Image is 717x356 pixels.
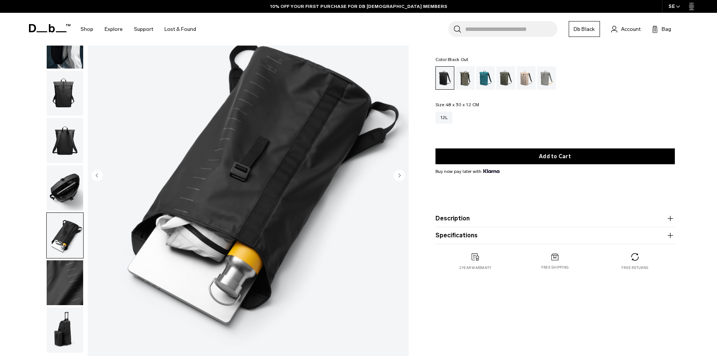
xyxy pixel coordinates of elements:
[611,24,641,34] a: Account
[483,169,499,173] img: {"height" => 20, "alt" => "Klarna"}
[435,102,480,107] legend: Size:
[47,23,83,69] img: Essential_Backpack_12L_Black_Out_Db_7.png
[621,25,641,33] span: Account
[47,307,83,353] img: Essential_Backpack_12L_Black_Out_Db_2.png
[91,170,103,182] button: Previous slide
[621,265,648,270] p: Free returns
[459,265,492,270] p: 2 year warranty
[134,16,153,43] a: Support
[517,66,536,90] a: Fogbow Beige
[270,3,447,10] a: 10% OFF YOUR FIRST PURCHASE FOR DB [DEMOGRAPHIC_DATA] MEMBERS
[435,148,675,164] button: Add to Cart
[46,165,84,211] button: Essential_Backpack_12L_Black_Out_Db_4.png
[569,21,600,37] a: Db Black
[435,231,675,240] button: Specifications
[435,168,499,175] span: Buy now pay later with
[81,16,93,43] a: Shop
[537,66,556,90] a: Sand Grey
[46,307,84,353] button: Essential_Backpack_12L_Black_Out_Db_2.png
[46,23,84,69] button: Essential_Backpack_12L_Black_Out_Db_7.png
[394,170,405,182] button: Next slide
[435,214,675,223] button: Description
[652,24,671,34] button: Bag
[476,66,495,90] a: Midnight Teal
[47,260,83,306] img: Essential Backpack 12L Black Out
[164,16,196,43] a: Lost & Found
[75,13,202,46] nav: Main Navigation
[446,102,480,107] span: 48 x 30 x 12 CM
[435,57,469,62] legend: Color:
[435,66,454,90] a: Black Out
[46,118,84,163] button: Essential Backpack 12L Black Out
[541,265,569,270] p: Free shipping
[47,71,83,116] img: Essential_Backpack_12L_Black_Out_Db_6.png
[496,66,515,90] a: Moss Green
[47,165,83,211] img: Essential_Backpack_12L_Black_Out_Db_4.png
[435,112,453,124] a: 12L
[47,118,83,163] img: Essential Backpack 12L Black Out
[46,212,84,258] button: Essential_Backpack_12L_Black_Out_Db_1.png
[47,213,83,258] img: Essential_Backpack_12L_Black_Out_Db_1.png
[662,25,671,33] span: Bag
[105,16,123,43] a: Explore
[456,66,475,90] a: Forest Green
[46,260,84,306] button: Essential Backpack 12L Black Out
[46,70,84,116] button: Essential_Backpack_12L_Black_Out_Db_6.png
[448,57,468,62] span: Black Out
